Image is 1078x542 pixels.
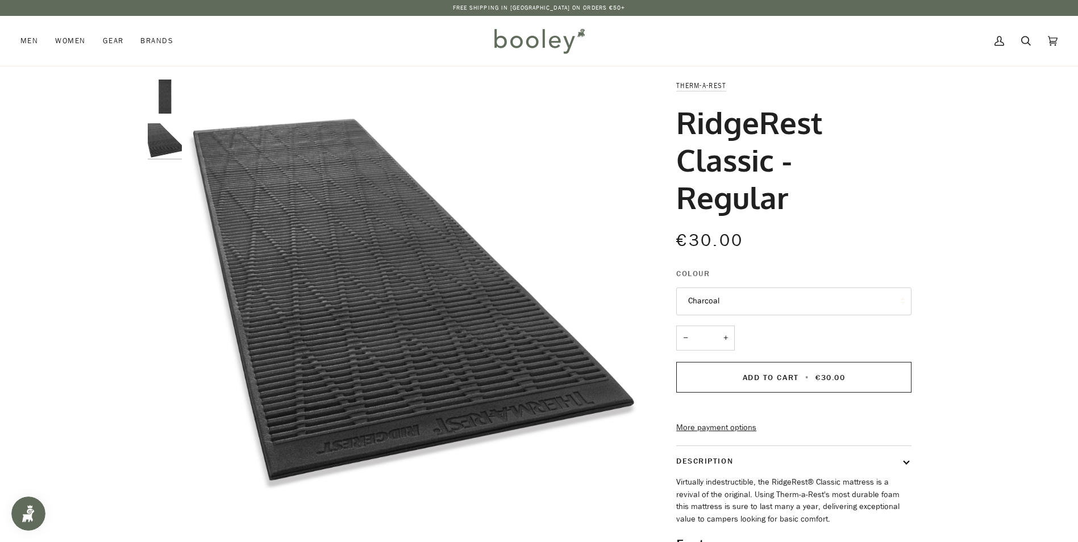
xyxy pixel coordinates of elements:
[140,35,173,47] span: Brands
[676,103,903,216] h1: RidgeRest Classic - Regular
[94,16,132,66] a: Gear
[676,422,911,434] a: More payment options
[802,372,813,383] span: •
[743,372,799,383] span: Add to Cart
[676,268,710,280] span: Colour
[148,80,182,114] img: RidgeRest Classic Sleeping Pad - Regular Charcoal - Booley Galway
[676,229,743,252] span: €30.00
[676,287,911,315] button: Charcoal
[103,35,124,47] span: Gear
[20,35,38,47] span: Men
[20,16,47,66] a: Men
[188,80,637,529] img: RidgeRest Classic Sleeping Pad - Regular Charcoal - Booley Galway
[453,3,626,12] p: Free Shipping in [GEOGRAPHIC_DATA] on Orders €50+
[815,372,845,383] span: €30.00
[676,326,735,351] input: Quantity
[676,81,726,90] a: Therm-a-Rest
[676,446,911,476] button: Description
[489,24,589,57] img: Booley
[132,16,182,66] a: Brands
[676,362,911,393] button: Add to Cart • €30.00
[717,326,735,351] button: +
[55,35,85,47] span: Women
[676,476,911,526] p: Virtually indestructible, the RidgeRest® Classic mattress is a revival of the original. Using The...
[676,326,694,351] button: −
[148,123,182,157] img: RidgeRest Classic Sleeping Pad - Regular Charcoal - Booley Galway
[11,497,45,531] iframe: Button to open loyalty program pop-up
[47,16,94,66] a: Women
